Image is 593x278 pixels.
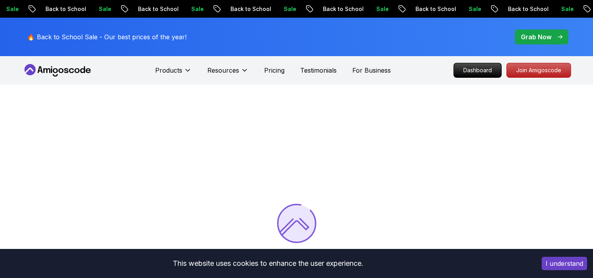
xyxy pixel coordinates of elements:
[87,5,112,13] p: Sale
[506,63,571,78] a: Join Amigoscode
[311,5,364,13] p: Back to School
[521,32,551,42] p: Grab Now
[264,66,285,75] a: Pricing
[403,5,457,13] p: Back to School
[364,5,389,13] p: Sale
[155,66,192,81] button: Products
[126,5,179,13] p: Back to School
[207,66,239,75] p: Resources
[218,5,272,13] p: Back to School
[352,66,391,75] a: For Business
[27,32,187,42] p: 🔥 Back to School Sale - Our best prices of the year!
[6,255,530,272] div: This website uses cookies to enhance the user experience.
[457,5,482,13] p: Sale
[496,5,549,13] p: Back to School
[300,66,337,75] a: Testimonials
[507,63,571,77] p: Join Amigoscode
[453,63,502,78] a: Dashboard
[179,5,204,13] p: Sale
[33,5,87,13] p: Back to School
[542,257,587,270] button: Accept cookies
[155,66,182,75] p: Products
[454,63,501,77] p: Dashboard
[272,5,297,13] p: Sale
[207,66,248,81] button: Resources
[549,5,574,13] p: Sale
